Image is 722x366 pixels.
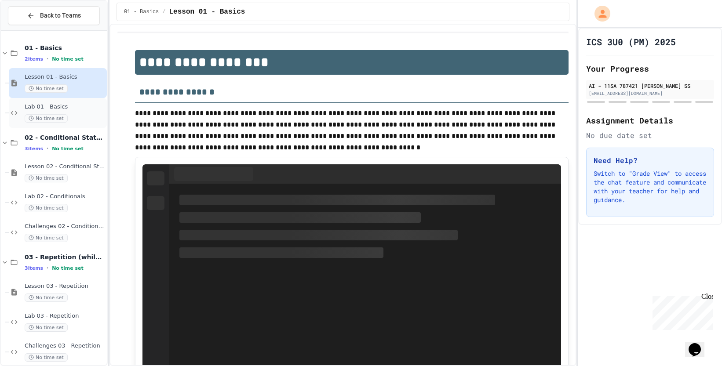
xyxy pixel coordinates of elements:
[47,265,48,272] span: •
[586,130,714,141] div: No due date set
[52,56,84,62] span: No time set
[169,7,245,17] span: Lesson 01 - Basics
[25,323,68,332] span: No time set
[685,331,713,357] iframe: chat widget
[52,265,84,271] span: No time set
[4,4,61,56] div: Chat with us now!Close
[25,56,43,62] span: 2 items
[586,114,714,127] h2: Assignment Details
[589,82,711,90] div: AI - 11SA 787421 [PERSON_NAME] SS
[25,265,43,271] span: 3 items
[589,90,711,97] div: [EMAIL_ADDRESS][DOMAIN_NAME]
[25,223,105,230] span: Challenges 02 - Conditionals
[649,293,713,330] iframe: chat widget
[586,62,714,75] h2: Your Progress
[25,342,105,350] span: Challenges 03 - Repetition
[25,253,105,261] span: 03 - Repetition (while and for)
[25,294,68,302] span: No time set
[40,11,81,20] span: Back to Teams
[124,8,159,15] span: 01 - Basics
[594,155,707,166] h3: Need Help?
[25,204,68,212] span: No time set
[25,84,68,93] span: No time set
[25,234,68,242] span: No time set
[25,134,105,141] span: 02 - Conditional Statements (if)
[8,6,100,25] button: Back to Teams
[52,146,84,152] span: No time set
[25,193,105,200] span: Lab 02 - Conditionals
[25,353,68,362] span: No time set
[25,283,105,290] span: Lesson 03 - Repetition
[25,163,105,170] span: Lesson 02 - Conditional Statements (if)
[162,8,165,15] span: /
[25,114,68,123] span: No time set
[47,55,48,62] span: •
[25,312,105,320] span: Lab 03 - Repetition
[586,36,676,48] h1: ICS 3U0 (PM) 2025
[25,174,68,182] span: No time set
[25,146,43,152] span: 3 items
[585,4,613,24] div: My Account
[25,44,105,52] span: 01 - Basics
[47,145,48,152] span: •
[594,169,707,204] p: Switch to "Grade View" to access the chat feature and communicate with your teacher for help and ...
[25,103,105,111] span: Lab 01 - Basics
[25,73,105,81] span: Lesson 01 - Basics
